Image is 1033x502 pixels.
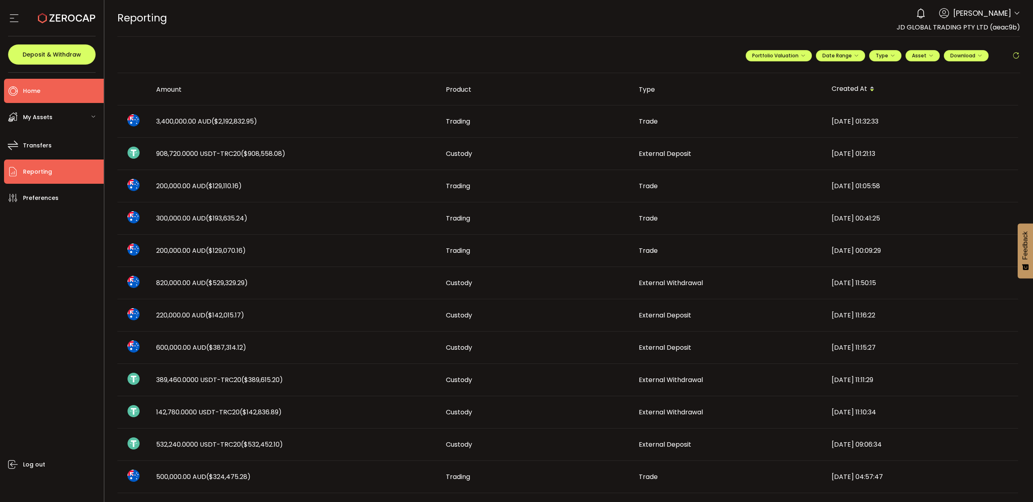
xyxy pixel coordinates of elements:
[950,52,982,59] span: Download
[953,8,1011,19] span: [PERSON_NAME]
[439,85,632,94] div: Product
[825,82,1018,96] div: Created At
[128,437,140,449] img: usdt_portfolio.svg
[912,52,926,59] span: Asset
[937,415,1033,502] iframe: Chat Widget
[1018,223,1033,278] button: Feedback - Show survey
[446,117,470,126] span: Trading
[156,407,282,417] span: 142,780.0000 USDT-TRC20
[639,246,658,255] span: Trade
[446,278,472,288] span: Custody
[825,246,1018,255] div: [DATE] 00:09:29
[639,181,658,191] span: Trade
[206,343,246,352] span: ($387,314.12)
[128,470,140,482] img: aud_portfolio.svg
[128,405,140,417] img: usdt_portfolio.svg
[128,276,140,288] img: aud_portfolio.svg
[128,179,140,191] img: aud_portfolio.svg
[822,52,859,59] span: Date Range
[156,375,283,384] span: 389,460.0000 USDT-TRC20
[156,246,246,255] span: 200,000.00 AUD
[128,340,140,353] img: aud_portfolio.svg
[825,407,1018,417] div: [DATE] 11:10:34
[23,85,40,97] span: Home
[446,440,472,449] span: Custody
[897,23,1020,32] span: JD GLOBAL TRADING PTY LTD (aeac9b)
[156,278,248,288] span: 820,000.00 AUD
[746,50,812,61] button: Portfolio Valuation
[446,407,472,417] span: Custody
[446,181,470,191] span: Trading
[128,211,140,223] img: aud_portfolio.svg
[150,85,439,94] div: Amount
[446,246,470,255] span: Trading
[639,375,703,384] span: External Withdrawal
[128,373,140,385] img: usdt_portfolio.svg
[156,181,242,191] span: 200,000.00 AUD
[128,147,140,159] img: usdt_portfolio.svg
[639,149,691,158] span: External Deposit
[128,308,140,320] img: aud_portfolio.svg
[937,415,1033,502] div: 聊天小组件
[156,117,257,126] span: 3,400,000.00 AUD
[825,343,1018,352] div: [DATE] 11:15:27
[241,149,285,158] span: ($908,558.08)
[446,311,472,320] span: Custody
[240,407,282,417] span: ($142,836.89)
[876,52,895,59] span: Type
[206,278,248,288] span: ($529,329.29)
[816,50,865,61] button: Date Range
[23,192,59,204] span: Preferences
[825,472,1018,481] div: [DATE] 04:57:47
[206,214,247,223] span: ($193,635.24)
[446,472,470,481] span: Trading
[23,459,45,470] span: Log out
[752,52,805,59] span: Portfolio Valuation
[639,407,703,417] span: External Withdrawal
[206,246,246,255] span: ($129,070.16)
[825,117,1018,126] div: [DATE] 01:32:33
[446,343,472,352] span: Custody
[639,214,658,223] span: Trade
[446,375,472,384] span: Custody
[825,311,1018,320] div: [DATE] 11:16:22
[206,472,251,481] span: ($324,475.28)
[23,52,81,57] span: Deposit & Withdraw
[211,117,257,126] span: ($2,192,832.95)
[128,114,140,126] img: aud_portfolio.svg
[117,11,167,25] span: Reporting
[156,311,244,320] span: 220,000.00 AUD
[905,50,940,61] button: Asset
[156,149,285,158] span: 908,720.0000 USDT-TRC20
[1022,231,1029,260] span: Feedback
[825,375,1018,384] div: [DATE] 11:11:29
[639,472,658,481] span: Trade
[639,117,658,126] span: Trade
[23,111,52,123] span: My Assets
[639,278,703,288] span: External Withdrawal
[156,440,283,449] span: 532,240.0000 USDT-TRC20
[825,214,1018,223] div: [DATE] 00:41:25
[944,50,989,61] button: Download
[241,375,283,384] span: ($389,615.20)
[632,85,825,94] div: Type
[156,472,251,481] span: 500,000.00 AUD
[639,440,691,449] span: External Deposit
[825,181,1018,191] div: [DATE] 01:05:58
[825,278,1018,288] div: [DATE] 11:50:15
[825,149,1018,158] div: [DATE] 01:21:13
[23,166,52,178] span: Reporting
[825,440,1018,449] div: [DATE] 09:06:34
[446,214,470,223] span: Trading
[156,343,246,352] span: 600,000.00 AUD
[241,440,283,449] span: ($532,452.10)
[128,244,140,256] img: aud_portfolio.svg
[205,311,244,320] span: ($142,015.17)
[869,50,901,61] button: Type
[206,181,242,191] span: ($129,110.16)
[8,44,96,65] button: Deposit & Withdraw
[23,140,52,151] span: Transfers
[446,149,472,158] span: Custody
[639,311,691,320] span: External Deposit
[639,343,691,352] span: External Deposit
